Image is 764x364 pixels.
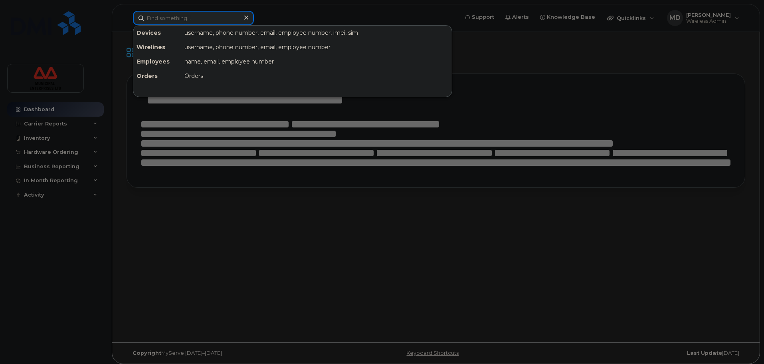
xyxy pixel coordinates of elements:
[181,54,452,69] div: name, email, employee number
[133,54,181,69] div: Employees
[133,40,181,54] div: Wirelines
[133,26,181,40] div: Devices
[181,40,452,54] div: username, phone number, email, employee number
[133,69,181,83] div: Orders
[181,26,452,40] div: username, phone number, email, employee number, imei, sim
[181,69,452,83] div: Orders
